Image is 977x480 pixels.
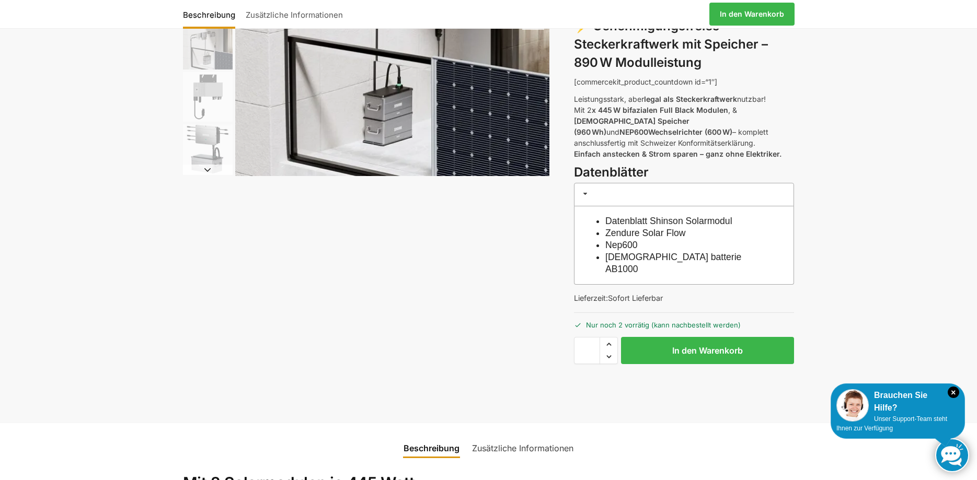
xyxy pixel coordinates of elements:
[574,17,794,72] h3: ⚡ Genehmigungsfreies Steckerkraftwerk mit Speicher – 890 W Modulleistung
[619,127,732,136] strong: NEP600Wechselrichter (600 W)
[574,149,781,158] strong: Einfach anstecken & Strom sparen – ganz ohne Elektriker.
[836,389,959,414] div: Brauchen Sie Hilfe?
[608,294,663,302] span: Sofort Lieferbar
[574,312,794,331] p: Nur noch 2 vorrätig (kann nachbestellt werden)
[180,123,233,175] li: 6 / 6
[605,252,741,274] a: [DEMOGRAPHIC_DATA] batterie AB1000
[574,163,794,182] h3: Datenblätter
[574,93,794,159] p: Leistungsstark, aber nutzbar! Mit 2 , & und – komplett anschlussfertig mit Schweizer Konformitäts...
[572,370,796,400] iframe: Sicherer Rahmen für schnelle Bezahlvorgänge
[605,240,638,250] a: Nep600
[397,436,466,461] a: Beschreibung
[574,76,794,87] p: [commercekit_product_countdown id=“1″]
[180,18,233,71] li: 4 / 6
[183,165,233,175] button: Next slide
[574,116,689,136] strong: [DEMOGRAPHIC_DATA] Speicher (960 Wh)
[948,387,959,398] i: Schließen
[240,2,348,27] a: Zusätzliche Informationen
[574,294,663,302] span: Lieferzeit:
[605,216,732,226] a: Datenblatt Shinson Solarmodul
[183,72,233,122] img: nep-microwechselrichter-600w
[183,20,233,69] img: Zendure-solar-flow-Batteriespeicher für Balkonkraftwerke
[621,337,794,364] button: In den Warenkorb
[600,350,617,364] span: Reduce quantity
[180,71,233,123] li: 5 / 6
[574,337,600,364] input: Produktmenge
[709,3,795,26] a: In den Warenkorb
[605,228,686,238] a: Zendure Solar Flow
[466,436,580,461] a: Zusätzliche Informationen
[592,106,728,114] strong: x 445 W bifazialen Full Black Modulen
[600,337,617,351] span: Increase quantity
[836,389,869,422] img: Customer service
[644,95,737,103] strong: legal als Steckerkraftwerk
[183,2,240,27] a: Beschreibung
[836,415,947,432] span: Unser Support-Team steht Ihnen zur Verfügung
[183,124,233,174] img: Zendure-Solaflow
